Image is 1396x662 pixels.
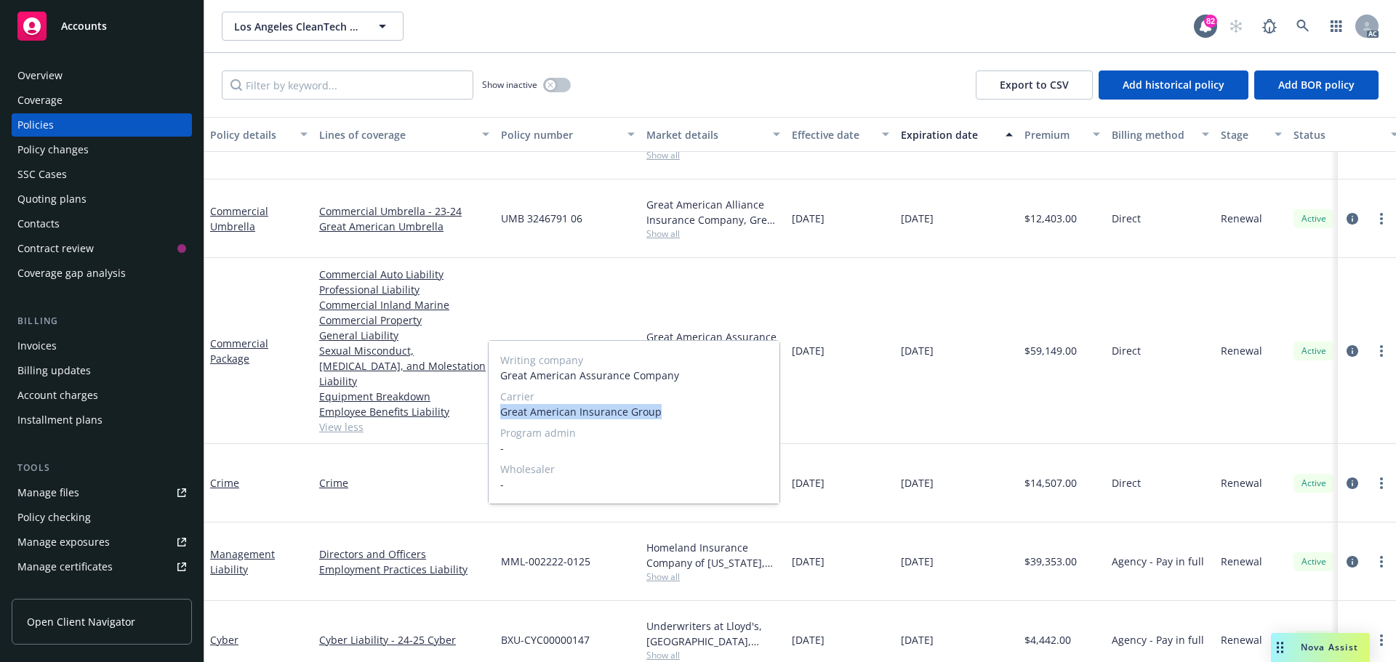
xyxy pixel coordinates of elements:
[901,127,997,142] div: Expiration date
[12,138,192,161] a: Policy changes
[786,117,895,152] button: Effective date
[12,314,192,328] div: Billing
[17,481,79,504] div: Manage files
[210,633,238,647] a: Cyber
[792,211,825,226] span: [DATE]
[1221,12,1251,41] a: Start snowing
[313,117,495,152] button: Lines of coverage
[1099,70,1248,100] button: Add historical policy
[500,440,768,456] span: -
[646,649,780,661] span: Show all
[319,404,489,419] a: Employee Benefits Liability
[1024,475,1077,491] span: $14,507.00
[1221,343,1262,358] span: Renewal
[319,312,489,328] a: Commercial Property
[210,336,268,366] a: Commercial Package
[901,632,934,647] span: [DATE]
[646,540,780,570] div: Homeland Insurance Company of [US_STATE], Intact Insurance
[12,89,192,112] a: Coverage
[1373,553,1390,570] a: more
[319,127,473,142] div: Lines of coverage
[222,70,473,100] input: Filter by keyword...
[17,237,94,260] div: Contract review
[1373,342,1390,360] a: more
[17,163,67,186] div: SSC Cases
[17,212,60,235] div: Contacts
[210,204,268,233] a: Commercial Umbrella
[12,555,192,578] a: Manage certificates
[1344,475,1361,492] a: circleInformation
[1204,15,1217,28] div: 82
[792,632,825,647] span: [DATE]
[12,6,192,47] a: Accounts
[12,262,192,285] a: Coverage gap analysis
[12,580,192,603] a: Manage claims
[17,334,57,358] div: Invoices
[500,368,768,383] span: Great American Assurance Company
[17,187,87,211] div: Quoting plans
[1271,633,1370,662] button: Nova Assist
[12,408,192,432] a: Installment plans
[1112,127,1193,142] div: Billing method
[234,19,360,34] span: Los Angeles CleanTech Incubator
[1106,117,1215,152] button: Billing method
[319,297,489,312] a: Commercial Inland Marine
[1123,78,1224,92] span: Add historical policy
[12,481,192,504] a: Manage files
[1254,70,1379,100] button: Add BOR policy
[1024,554,1077,569] span: $39,353.00
[1019,117,1106,152] button: Premium
[901,554,934,569] span: [DATE]
[1221,632,1262,647] span: Renewal
[210,127,292,142] div: Policy details
[1112,211,1141,226] span: Direct
[1024,211,1077,226] span: $12,403.00
[901,475,934,491] span: [DATE]
[12,113,192,137] a: Policies
[1255,12,1284,41] a: Report a Bug
[482,78,537,91] span: Show inactive
[646,570,780,583] span: Show all
[1322,12,1351,41] a: Switch app
[500,425,768,440] span: Program admin
[12,384,192,407] a: Account charges
[319,546,489,562] a: Directors and Officers
[1215,117,1288,152] button: Stage
[12,237,192,260] a: Contract review
[319,632,489,647] a: Cyber Liability - 24-25 Cyber
[1373,631,1390,649] a: more
[901,343,934,358] span: [DATE]
[319,203,489,234] a: Commercial Umbrella - 23-24 Great American Umbrella
[210,476,239,490] a: Crime
[501,554,590,569] span: MML-002222-0125
[319,282,489,297] a: Professional Liability
[646,618,780,649] div: Underwriters at Lloyd's, [GEOGRAPHIC_DATA], [PERSON_NAME] of [GEOGRAPHIC_DATA], RT Specialty Insu...
[319,267,489,282] a: Commercial Auto Liability
[17,262,126,285] div: Coverage gap analysis
[1024,127,1084,142] div: Premium
[646,149,780,161] span: Show all
[12,359,192,382] a: Billing updates
[12,530,192,554] a: Manage exposures
[12,461,192,475] div: Tools
[12,212,192,235] a: Contacts
[12,187,192,211] a: Quoting plans
[12,506,192,529] a: Policy checking
[1024,343,1077,358] span: $59,149.00
[17,384,98,407] div: Account charges
[17,408,103,432] div: Installment plans
[17,506,91,529] div: Policy checking
[1299,477,1328,490] span: Active
[210,547,275,576] a: Management Liability
[1221,211,1262,226] span: Renewal
[646,329,780,360] div: Great American Assurance Company, Great American Insurance Group
[1112,475,1141,491] span: Direct
[1288,12,1317,41] a: Search
[500,461,768,477] span: Wholesaler
[1344,553,1361,570] a: circleInformation
[646,197,780,227] div: Great American Alliance Insurance Company, Great American Insurance Group
[901,211,934,226] span: [DATE]
[1301,641,1358,653] span: Nova Assist
[17,530,110,554] div: Manage exposures
[1221,475,1262,491] span: Renewal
